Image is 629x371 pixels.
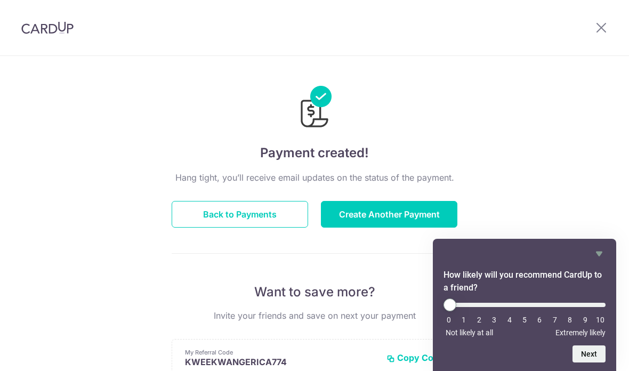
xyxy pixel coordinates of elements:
[172,143,457,163] h4: Payment created!
[504,316,515,324] li: 4
[21,21,74,34] img: CardUp
[172,201,308,228] button: Back to Payments
[172,284,457,301] p: Want to save more?
[565,316,575,324] li: 8
[519,316,530,324] li: 5
[321,201,457,228] button: Create Another Payment
[595,316,606,324] li: 10
[550,316,560,324] li: 7
[443,247,606,362] div: How likely will you recommend CardUp to a friend? Select an option from 0 to 10, with 0 being Not...
[446,328,493,337] span: Not likely at all
[489,316,499,324] li: 3
[386,352,444,363] button: Copy Code
[593,247,606,260] button: Hide survey
[458,316,469,324] li: 1
[443,299,606,337] div: How likely will you recommend CardUp to a friend? Select an option from 0 to 10, with 0 being Not...
[185,357,378,367] p: KWEEKWANGERICA774
[172,171,457,184] p: Hang tight, you’ll receive email updates on the status of the payment.
[297,86,332,131] img: Payments
[555,328,606,337] span: Extremely likely
[580,316,591,324] li: 9
[474,316,485,324] li: 2
[185,348,378,357] p: My Referral Code
[443,269,606,294] h2: How likely will you recommend CardUp to a friend? Select an option from 0 to 10, with 0 being Not...
[534,316,545,324] li: 6
[572,345,606,362] button: Next question
[443,316,454,324] li: 0
[172,309,457,322] p: Invite your friends and save on next your payment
